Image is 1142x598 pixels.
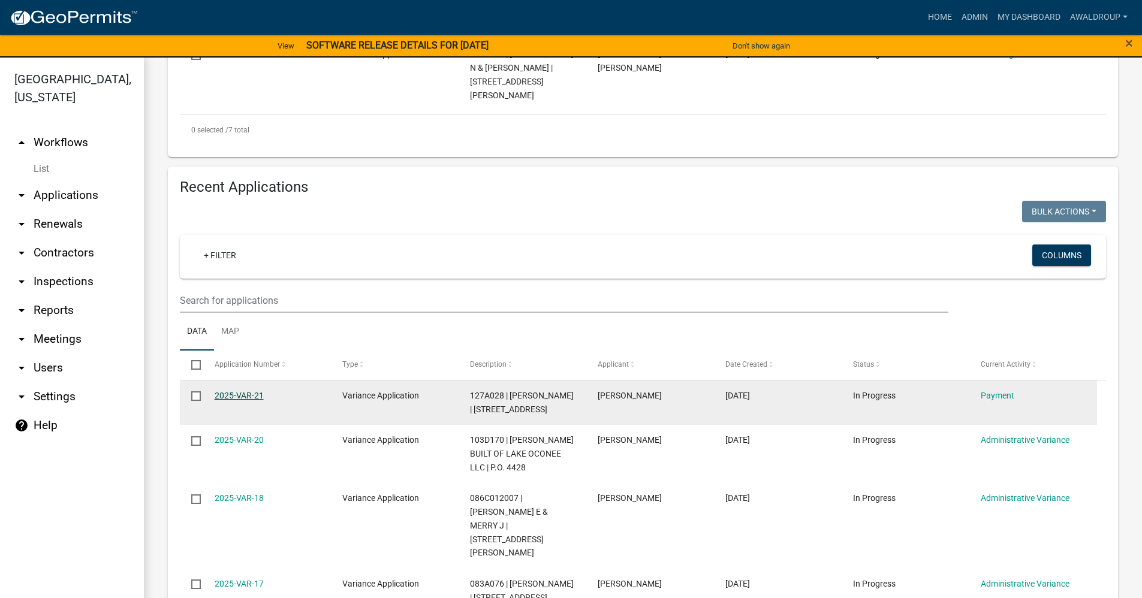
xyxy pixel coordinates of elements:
span: 0 selected / [191,126,228,134]
span: lonnie earl allen [598,493,662,503]
span: In Progress [853,493,896,503]
span: Status [853,360,874,369]
datatable-header-cell: Status [842,351,969,379]
span: Larry Mayfield [598,391,662,400]
a: Administrative Variance [981,435,1069,445]
datatable-header-cell: Applicant [586,351,714,379]
i: arrow_drop_down [14,274,29,289]
i: arrow_drop_down [14,303,29,318]
a: Planning Processes [981,49,1054,59]
i: arrow_drop_down [14,217,29,231]
span: × [1125,35,1133,52]
a: 2025-VAR-13 [215,49,264,59]
strong: SOFTWARE RELEASE DETAILS FOR [DATE] [306,40,489,51]
a: Administrative Variance [981,579,1069,588]
datatable-header-cell: Description [459,351,586,379]
button: Close [1125,36,1133,50]
button: Bulk Actions [1022,201,1106,222]
a: 2025-VAR-21 [215,391,264,400]
h4: Recent Applications [180,179,1106,196]
a: Home [923,6,957,29]
span: In Progress [853,49,896,59]
span: In Progress [853,391,896,400]
button: Don't show again [728,36,795,56]
a: Map [214,313,246,351]
a: View [273,36,299,56]
span: Variance Application [342,49,419,59]
datatable-header-cell: Current Activity [969,351,1097,379]
i: arrow_drop_down [14,332,29,346]
span: 09/24/2025 [725,435,750,445]
datatable-header-cell: Application Number [203,351,330,379]
a: My Dashboard [993,6,1065,29]
i: arrow_drop_down [14,361,29,375]
datatable-header-cell: Type [330,351,458,379]
i: arrow_drop_down [14,188,29,203]
span: Application Number [215,360,280,369]
span: Description [470,360,507,369]
span: 07/17/2025 [725,49,750,59]
span: In Progress [853,435,896,445]
span: 09/16/2025 [725,493,750,503]
span: Variance Application [342,435,419,445]
a: 2025-VAR-18 [215,493,264,503]
datatable-header-cell: Select [180,351,203,379]
span: Current Activity [981,360,1030,369]
span: Type [342,360,358,369]
span: 09/24/2025 [725,391,750,400]
span: Variance Application [342,391,419,400]
span: 086C012007 | ALLEN LONNIE E & MERRY J | 2735 Tribble Mill Road [470,493,548,557]
a: 2025-VAR-20 [215,435,264,445]
span: 127A028 | MAYFIELD JULIE C | 235 S. Spring Street [470,391,574,414]
a: Data [180,313,214,351]
a: + Filter [194,244,246,266]
a: awaldroup [1065,6,1132,29]
i: arrow_drop_down [14,246,29,260]
i: help [14,418,29,433]
span: George Emami [598,579,662,588]
a: Admin [957,6,993,29]
span: 115D069 | PHILLIPS KERRY N & ALISON | 260 Kari Glen Dr [470,49,574,99]
datatable-header-cell: Date Created [714,351,842,379]
span: Date Created [725,360,767,369]
i: arrow_drop_up [14,135,29,150]
span: Variance Application [342,579,419,588]
span: Variance Application [342,493,419,503]
a: Payment [981,391,1014,400]
input: Search for applications [180,288,948,313]
a: Administrative Variance [981,493,1069,503]
button: Columns [1032,244,1091,266]
i: arrow_drop_down [14,389,29,404]
span: 09/12/2025 [725,579,750,588]
div: 7 total [180,115,1106,145]
span: Applicant [598,360,629,369]
span: 103D170 | SMITH BUILT OF LAKE OCONEE LLC | P.O. 4428 [470,435,574,472]
a: 2025-VAR-17 [215,579,264,588]
span: In Progress [853,579,896,588]
span: Mark Smith [598,435,662,445]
